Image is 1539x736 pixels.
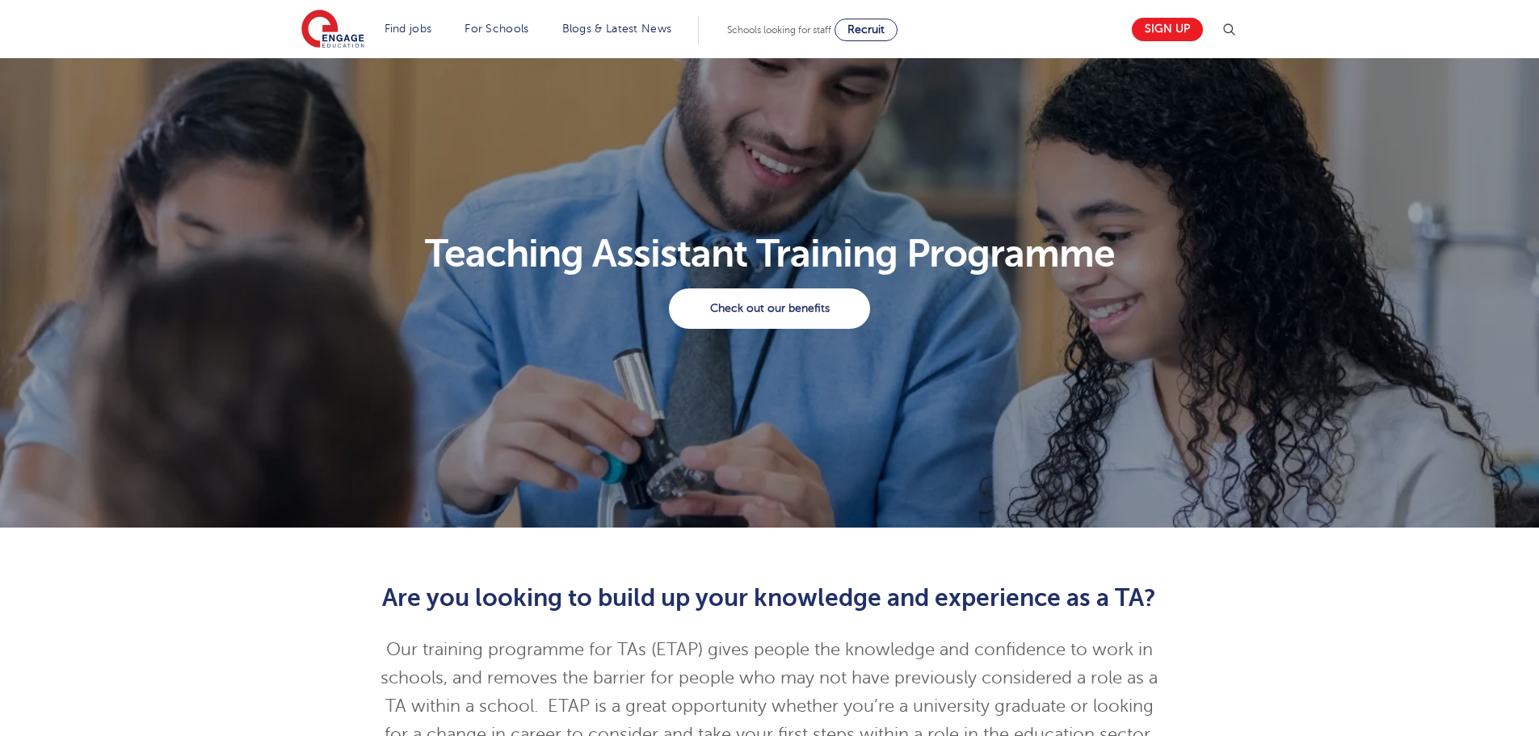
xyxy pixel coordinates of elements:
[292,234,1247,273] h1: Teaching Assistant Training Programme
[1132,18,1203,41] a: Sign up
[382,584,1156,612] span: Are you looking to build up your knowledge and experience as a TA?
[301,10,364,50] img: Engage Education
[562,23,672,35] a: Blogs & Latest News
[385,23,432,35] a: Find jobs
[847,23,885,36] span: Recruit
[465,23,528,35] a: For Schools
[835,19,898,41] a: Recruit
[669,288,870,329] a: Check out our benefits
[727,24,831,36] span: Schools looking for staff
